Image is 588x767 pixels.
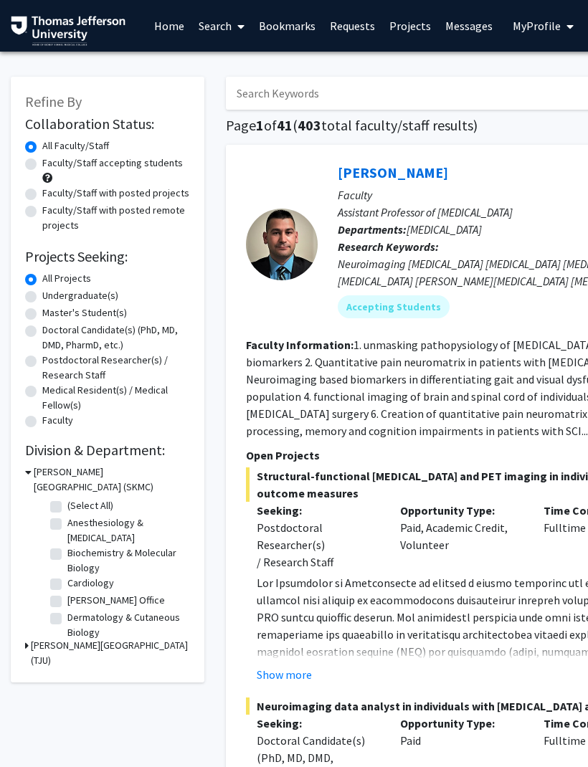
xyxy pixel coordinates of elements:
p: Opportunity Type: [400,715,522,732]
h2: Projects Seeking: [25,248,190,265]
b: Research Keywords: [338,239,439,254]
label: Faculty/Staff accepting students [42,156,183,171]
a: Messages [438,1,500,51]
span: 403 [298,116,321,134]
div: Paid, Academic Credit, Volunteer [389,502,533,571]
a: Bookmarks [252,1,323,51]
a: Search [191,1,252,51]
label: All Faculty/Staff [42,138,109,153]
b: Departments: [338,222,407,237]
label: Cardiology [67,576,114,591]
span: Refine By [25,92,82,110]
button: Show more [257,666,312,683]
p: Opportunity Type: [400,502,522,519]
a: Projects [382,1,438,51]
span: 41 [277,116,293,134]
label: Medical Resident(s) / Medical Fellow(s) [42,383,190,413]
label: Master's Student(s) [42,305,127,320]
h3: [PERSON_NAME][GEOGRAPHIC_DATA] (TJU) [31,638,190,668]
a: Home [147,1,191,51]
label: Postdoctoral Researcher(s) / Research Staff [42,353,190,383]
label: Dermatology & Cutaneous Biology [67,610,186,640]
h3: [PERSON_NAME][GEOGRAPHIC_DATA] (SKMC) [34,465,190,495]
span: [MEDICAL_DATA] [407,222,482,237]
p: Seeking: [257,715,379,732]
label: Undergraduate(s) [42,288,118,303]
label: Faculty [42,413,73,428]
span: My Profile [513,19,561,33]
label: Biochemistry & Molecular Biology [67,546,186,576]
span: 1 [256,116,264,134]
label: Faculty/Staff with posted remote projects [42,203,190,233]
h2: Division & Department: [25,442,190,459]
p: Seeking: [257,502,379,519]
b: Faculty Information: [246,338,354,352]
mat-chip: Accepting Students [338,295,450,318]
a: Requests [323,1,382,51]
label: (Select All) [67,498,113,513]
label: All Projects [42,271,91,286]
label: [PERSON_NAME] Office [67,593,165,608]
h2: Collaboration Status: [25,115,190,133]
img: Thomas Jefferson University Logo [11,16,125,46]
label: Doctoral Candidate(s) (PhD, MD, DMD, PharmD, etc.) [42,323,190,353]
a: [PERSON_NAME] [338,163,448,181]
label: Anesthesiology & [MEDICAL_DATA] [67,515,186,546]
div: Postdoctoral Researcher(s) / Research Staff [257,519,379,571]
label: Faculty/Staff with posted projects [42,186,189,201]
